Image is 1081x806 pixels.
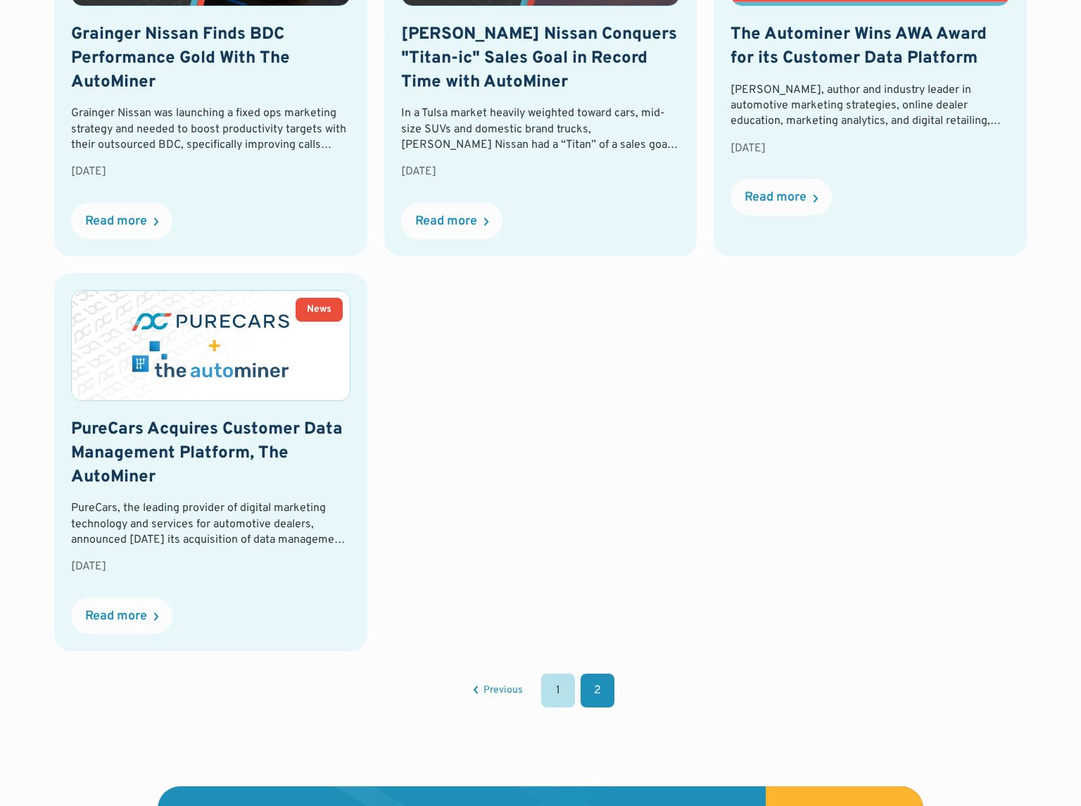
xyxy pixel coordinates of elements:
div: List [54,674,1027,707]
h2: The Autominer Wins AWA Award for its Customer Data Platform [731,23,1010,70]
div: Read more [745,191,807,204]
div: Grainger Nissan was launching a fixed ops marketing strategy and needed to boost productivity tar... [71,106,350,153]
div: In a Tulsa market heavily weighted toward cars, mid-size SUVs and domestic brand trucks, [PERSON_... [401,106,681,153]
div: [PERSON_NAME], author and industry leader in automotive marketing strategies, online dealer educa... [731,82,1010,130]
h2: PureCars Acquires Customer Data Management Platform, The AutoMiner [71,418,350,489]
h2: [PERSON_NAME] Nissan Conquers "Titan-ic" Sales Goal in Record Time with AutoMiner [401,23,681,94]
a: 2 [581,674,614,707]
div: [DATE] [401,164,681,180]
a: 1 [541,674,575,707]
div: Read more [85,610,147,623]
div: Read more [415,215,477,228]
a: NewsPureCars Acquires Customer Data Management Platform, The AutoMinerPureCars, the leading provi... [54,273,367,651]
div: News [307,305,331,315]
div: [DATE] [71,164,350,180]
div: Previous [483,686,523,695]
div: Read more [85,215,147,228]
h2: Grainger Nissan Finds BDC Performance Gold With The AutoMiner [71,23,350,94]
div: PureCars, the leading provider of digital marketing technology and services for automotive dealer... [71,500,350,548]
div: [DATE] [71,559,350,574]
a: Previous Page [474,686,523,695]
div: [DATE] [731,141,1010,156]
